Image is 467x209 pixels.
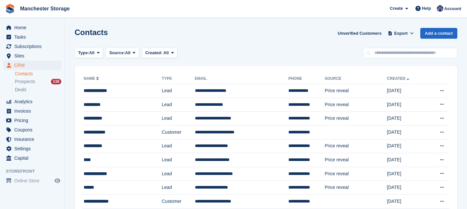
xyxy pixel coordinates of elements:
a: menu [3,116,61,125]
span: Deals [15,87,27,93]
td: [DATE] [387,112,427,126]
td: [DATE] [387,98,427,112]
td: Lead [162,139,195,153]
td: Lead [162,167,195,181]
span: Settings [14,144,53,153]
span: Help [422,5,431,12]
td: [DATE] [387,84,427,98]
span: Insurance [14,135,53,144]
a: menu [3,97,61,106]
th: Source [325,74,387,84]
td: [DATE] [387,181,427,195]
span: Home [14,23,53,32]
span: Prospects [15,79,35,85]
button: Export [387,28,415,39]
td: Price reveal [325,153,387,167]
span: All [125,50,131,56]
span: Created: [145,50,162,55]
td: Lead [162,112,195,126]
td: [DATE] [387,139,427,153]
td: [DATE] [387,167,427,181]
span: Pricing [14,116,53,125]
button: Type: All [75,48,103,58]
span: Storefront [6,168,65,175]
a: menu [3,144,61,153]
a: menu [3,23,61,32]
span: Subscriptions [14,42,53,51]
span: Capital [14,154,53,163]
td: Price reveal [325,84,387,98]
a: menu [3,154,61,163]
span: All [163,50,169,55]
a: menu [3,125,61,134]
span: Type: [78,50,89,56]
a: Unverified Customers [335,28,384,39]
a: Preview store [54,177,61,185]
a: menu [3,32,61,42]
span: Source: [109,50,125,56]
td: Price reveal [325,181,387,195]
span: Sites [14,51,53,60]
td: Lead [162,153,195,167]
td: [DATE] [387,194,427,208]
span: Tasks [14,32,53,42]
button: Created: All [142,48,177,58]
td: Price reveal [325,98,387,112]
td: Price reveal [325,167,387,181]
span: Analytics [14,97,53,106]
a: Prospects 116 [15,78,61,85]
td: Customer [162,194,195,208]
div: 116 [51,79,61,84]
h1: Contacts [75,28,108,37]
span: Account [444,6,461,12]
a: menu [3,61,61,70]
td: Customer [162,125,195,139]
a: menu [3,42,61,51]
th: Type [162,74,195,84]
a: Created [387,76,411,81]
a: menu [3,106,61,116]
a: menu [3,176,61,185]
td: [DATE] [387,125,427,139]
span: Invoices [14,106,53,116]
a: Deals [15,86,61,93]
button: Source: All [106,48,139,58]
td: Lead [162,181,195,195]
td: Lead [162,98,195,112]
td: [DATE] [387,153,427,167]
a: Name [84,76,100,81]
a: Contacts [15,71,61,77]
td: Price reveal [325,139,387,153]
span: Export [394,30,408,37]
span: Online Store [14,176,53,185]
td: Lead [162,84,195,98]
span: CRM [14,61,53,70]
th: Phone [288,74,325,84]
a: menu [3,51,61,60]
img: stora-icon-8386f47178a22dfd0bd8f6a31ec36ba5ce8667c1dd55bd0f319d3a0aa187defe.svg [5,4,15,14]
a: Manchester Storage [18,3,72,14]
a: Add a contact [420,28,457,39]
th: Email [195,74,288,84]
td: Price reveal [325,112,387,126]
span: All [89,50,95,56]
span: Coupons [14,125,53,134]
span: Create [390,5,403,12]
a: menu [3,135,61,144]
